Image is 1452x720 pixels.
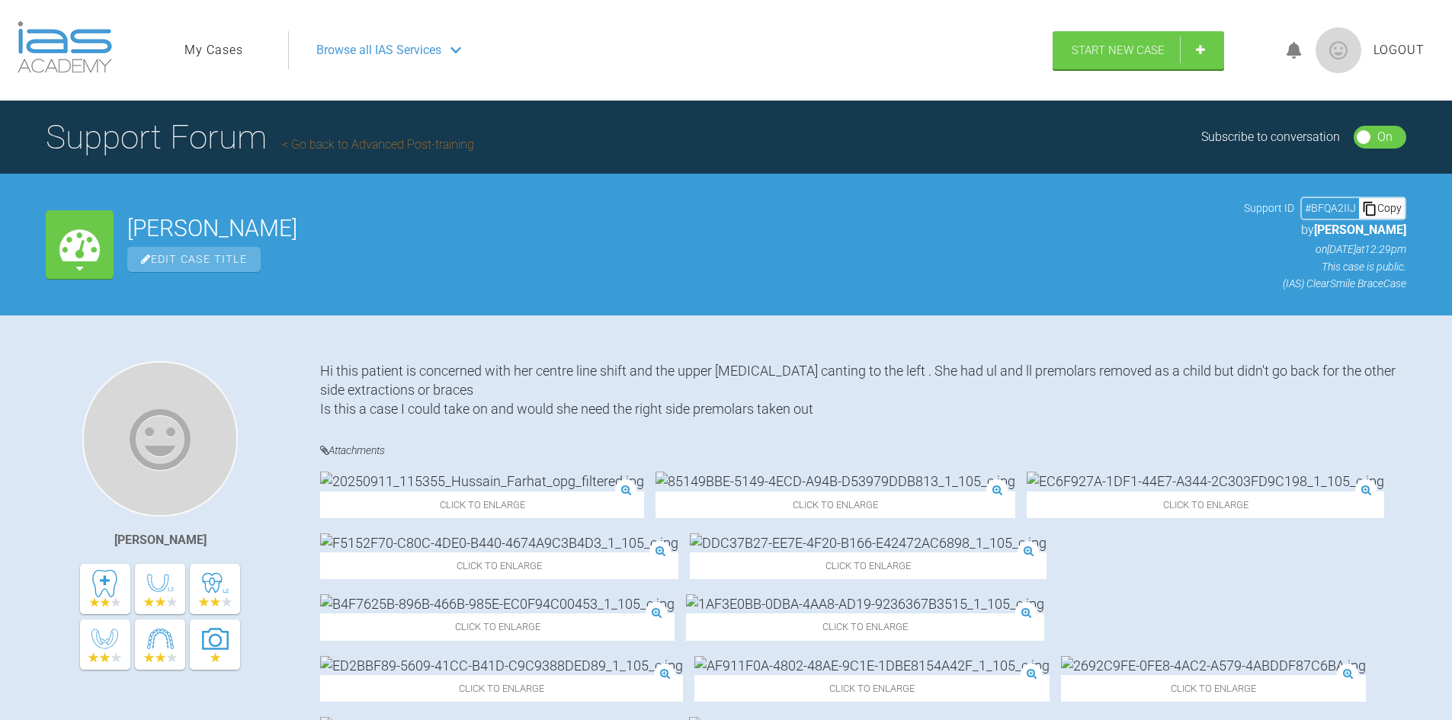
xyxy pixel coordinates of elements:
[686,613,1044,640] span: Click to enlarge
[1314,222,1406,237] span: [PERSON_NAME]
[686,594,1044,613] img: 1AF3E0BB-0DBA-4AA8-AD19-9236367B3515_1_105_c.jpg
[320,361,1406,419] div: Hi this patient is concerned with her centre line shift and the upper [MEDICAL_DATA] canting to t...
[320,656,683,675] img: ED2BBF89-5609-41CC-B41D-C9C9388DED89_1_105_c.jpg
[1027,491,1384,518] span: Click to enlarge
[1061,656,1366,675] img: 2692C9FE-0FE8-4AC2-A579-4ABDDF87C6BA.jpg
[694,656,1050,675] img: AF911F0A-4802-48AE-9C1E-1DBE8154A42F_1_105_c.jpg
[320,613,675,640] span: Click to enlarge
[320,594,675,613] img: B4F7625B-896B-466B-985E-EC0F94C00453_1_105_c.jpg
[1244,275,1406,292] p: (IAS) ClearSmile Brace Case
[1316,27,1361,73] img: profile.png
[282,137,474,152] a: Go back to Advanced Post-training
[1244,220,1406,240] p: by
[690,533,1047,552] img: DDC37B27-EE7E-4F20-B166-E42472AC6898_1_105_c.jpg
[1244,258,1406,275] p: This case is public.
[694,675,1050,702] span: Click to enlarge
[690,552,1047,579] span: Click to enlarge
[1061,675,1366,702] span: Click to enlarge
[316,40,441,60] span: Browse all IAS Services
[320,675,683,702] span: Click to enlarge
[1359,198,1405,218] div: Copy
[46,110,474,164] h1: Support Forum
[1244,241,1406,258] p: on [DATE] at 12:29pm
[1027,472,1384,491] img: EC6F927A-1DF1-44E7-A344-2C303FD9C198_1_105_c.jpg
[1244,200,1294,216] span: Support ID
[18,21,112,73] img: logo-light.3e3ef733.png
[655,472,1015,491] img: 85149BBE-5149-4ECD-A94B-D53979DDB813_1_105_c.jpg
[320,441,1406,460] h4: Attachments
[1377,127,1393,147] div: On
[127,247,261,272] span: Edit Case Title
[1201,127,1340,147] div: Subscribe to conversation
[184,40,243,60] a: My Cases
[127,217,1230,240] h2: [PERSON_NAME]
[655,491,1015,518] span: Click to enlarge
[82,361,238,517] img: Mezmin Sawani
[1053,31,1224,69] a: Start New Case
[320,533,678,552] img: F5152F70-C80C-4DE0-B440-4674A9C3B4D3_1_105_c.jpg
[1072,43,1165,57] span: Start New Case
[320,491,644,518] span: Click to enlarge
[114,530,207,550] div: [PERSON_NAME]
[1302,200,1359,216] div: # BFQA2IIJ
[320,472,644,491] img: 20250911_115355_Hussain_Farhat_opg_filtered.jpg
[320,552,678,579] span: Click to enlarge
[1373,40,1425,60] a: Logout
